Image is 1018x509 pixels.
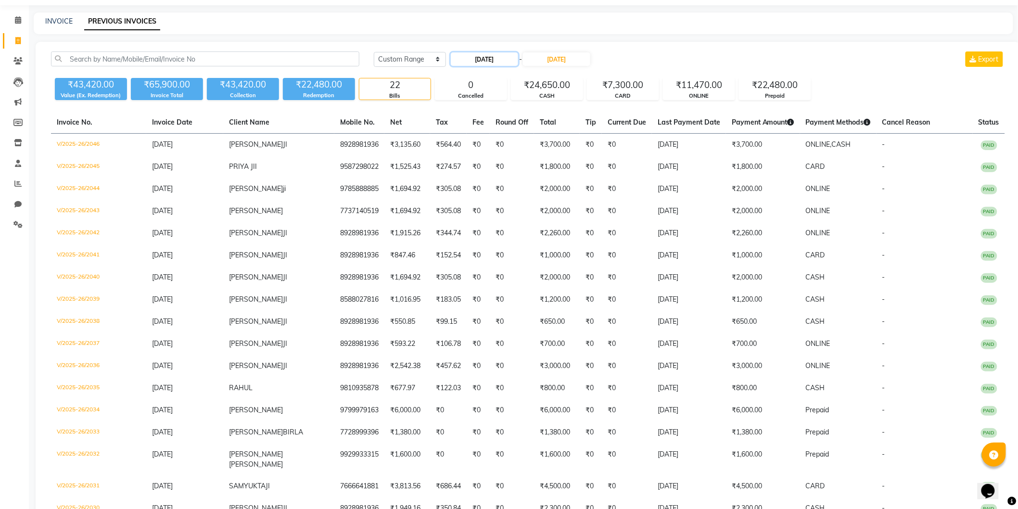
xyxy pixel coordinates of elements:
a: INVOICE [45,17,73,25]
div: ₹65,900.00 [131,78,203,91]
td: ₹0 [602,178,652,200]
td: ₹183.05 [430,289,467,311]
div: CASH [511,92,583,100]
div: ONLINE [663,92,735,100]
span: Prepaid [806,450,829,458]
span: [PERSON_NAME] [229,229,283,237]
td: V/2025-26/2046 [51,134,146,156]
td: ₹1,694.92 [384,178,430,200]
span: PAID [981,229,997,239]
div: Bills [359,92,431,100]
td: ₹305.08 [430,267,467,289]
td: ₹0 [602,156,652,178]
td: ₹0 [490,444,534,475]
td: ₹0 [580,289,602,311]
td: ₹1,016.95 [384,289,430,311]
td: ₹0 [580,444,602,475]
td: ₹2,000.00 [534,178,580,200]
td: 9785888885 [334,178,384,200]
input: Search by Name/Mobile/Email/Invoice No [51,51,359,66]
td: ₹0 [467,222,490,244]
span: [PERSON_NAME] [229,140,283,149]
td: ₹1,200.00 [534,289,580,311]
td: ₹1,380.00 [384,421,430,444]
td: 8928981936 [334,244,384,267]
span: - [882,162,885,171]
button: Export [966,51,1003,67]
span: Prepaid [806,428,829,436]
td: ₹800.00 [534,377,580,399]
span: - [882,428,885,436]
span: [DATE] [152,184,173,193]
span: - [882,229,885,237]
span: - [882,383,885,392]
td: ₹0 [490,178,534,200]
span: [DATE] [152,162,173,171]
div: ₹24,650.00 [511,78,583,92]
iframe: chat widget [978,471,1008,499]
td: [DATE] [652,178,726,200]
span: PAID [981,428,997,438]
span: Tip [585,118,596,127]
td: ₹0 [490,156,534,178]
span: PAID [981,273,997,283]
span: - [882,184,885,193]
span: JI [283,251,287,259]
span: [DATE] [152,361,173,370]
span: [DATE] [152,450,173,458]
td: ₹6,000.00 [384,399,430,421]
td: 9587298022 [334,156,384,178]
span: [PERSON_NAME] [229,251,283,259]
td: ₹3,000.00 [726,355,800,377]
span: - [882,339,885,348]
input: End Date [523,52,590,66]
td: ₹305.08 [430,178,467,200]
td: ₹564.40 [430,134,467,156]
td: ₹677.97 [384,377,430,399]
td: ₹1,380.00 [534,421,580,444]
td: 7737140519 [334,200,384,222]
td: ₹847.46 [384,244,430,267]
td: ₹0 [490,267,534,289]
div: ₹11,470.00 [663,78,735,92]
td: ₹3,700.00 [726,134,800,156]
span: - [882,273,885,281]
td: ₹0 [467,244,490,267]
td: 7728999396 [334,421,384,444]
span: CARD [806,251,825,259]
span: [DATE] [152,339,173,348]
span: PAID [981,362,997,371]
td: ₹1,525.43 [384,156,430,178]
span: JI [283,273,287,281]
span: - [882,361,885,370]
td: ₹1,800.00 [726,156,800,178]
td: ₹0 [602,200,652,222]
span: ONLINE, [806,140,832,149]
td: ₹0 [467,178,490,200]
td: ₹2,260.00 [534,222,580,244]
span: [PERSON_NAME] [229,428,283,436]
td: ₹0 [580,134,602,156]
td: ₹0 [467,333,490,355]
span: [PERSON_NAME] [229,295,283,304]
td: ₹593.22 [384,333,430,355]
td: ₹0 [467,355,490,377]
td: ₹3,000.00 [534,355,580,377]
td: ₹1,694.92 [384,200,430,222]
td: [DATE] [652,267,726,289]
div: ₹22,480.00 [283,78,355,91]
td: ₹0 [490,244,534,267]
td: ₹0 [430,421,467,444]
td: ₹0 [580,421,602,444]
div: Cancelled [435,92,507,100]
td: [DATE] [652,399,726,421]
td: ₹1,694.92 [384,267,430,289]
td: ₹152.54 [430,244,467,267]
td: ₹0 [602,134,652,156]
td: ₹0 [602,333,652,355]
span: [PERSON_NAME] [229,273,283,281]
span: - [882,450,885,458]
span: JI [283,295,287,304]
td: ₹0 [580,178,602,200]
div: Prepaid [739,92,811,100]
